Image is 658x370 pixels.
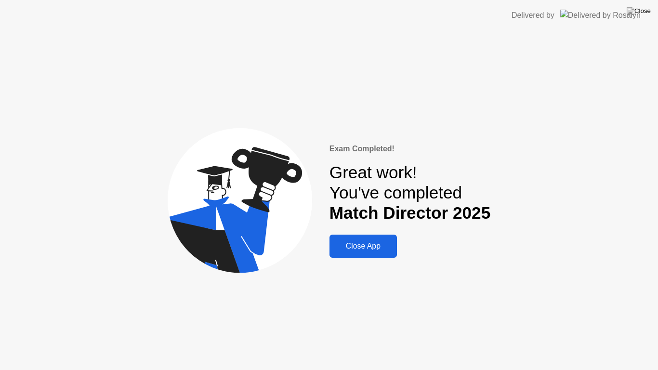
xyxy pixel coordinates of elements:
div: Delivered by [512,10,554,21]
div: Exam Completed! [329,143,490,155]
b: Match Director 2025 [329,203,490,222]
img: Close [627,7,651,15]
img: Delivered by Rosalyn [560,10,641,21]
div: Great work! You've completed [329,162,490,224]
div: Close App [332,242,394,251]
button: Close App [329,235,397,258]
